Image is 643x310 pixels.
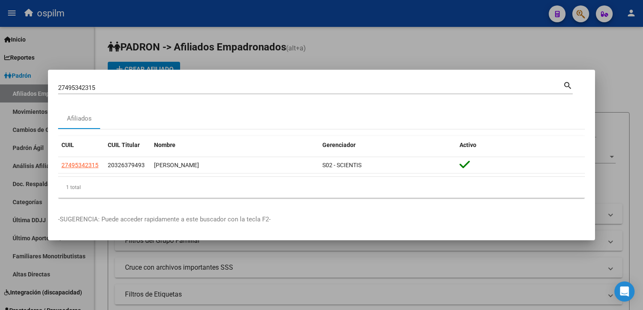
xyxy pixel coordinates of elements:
[460,142,476,148] span: Activo
[58,136,104,154] datatable-header-cell: CUIL
[456,136,585,154] datatable-header-cell: Activo
[322,142,356,148] span: Gerenciador
[108,142,140,148] span: CUIL Titular
[58,215,585,224] p: -SUGERENCIA: Puede acceder rapidamente a este buscador con la tecla F2-
[614,281,635,302] div: Open Intercom Messenger
[61,162,98,168] span: 27495342315
[322,162,361,168] span: S02 - SCIENTIS
[108,162,145,168] span: 20326379493
[67,114,92,123] div: Afiliados
[61,142,74,148] span: CUIL
[319,136,456,154] datatable-header-cell: Gerenciador
[154,160,316,170] div: [PERSON_NAME]
[563,80,573,90] mat-icon: search
[151,136,319,154] datatable-header-cell: Nombre
[58,177,585,198] div: 1 total
[104,136,151,154] datatable-header-cell: CUIL Titular
[154,142,175,148] span: Nombre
